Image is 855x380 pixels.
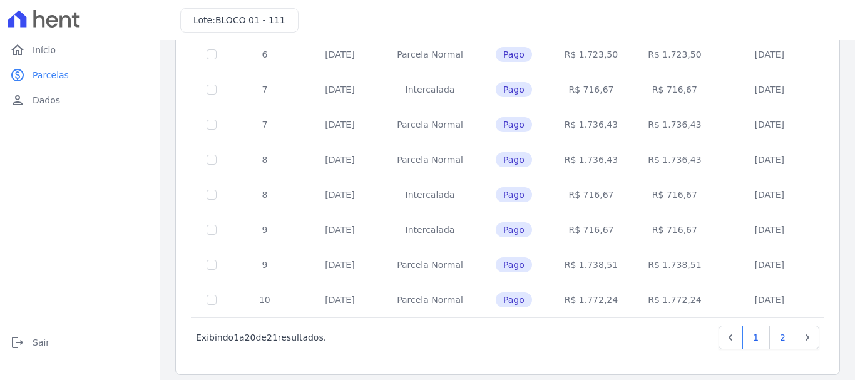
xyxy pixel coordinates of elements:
[550,247,633,282] td: R$ 1.738,51
[550,72,633,107] td: R$ 716,67
[5,63,155,88] a: paidParcelas
[633,107,716,142] td: R$ 1.736,43
[717,142,822,177] td: [DATE]
[33,44,56,56] span: Início
[717,212,822,247] td: [DATE]
[550,37,633,72] td: R$ 1.723,50
[207,190,217,200] input: Só é possível selecionar pagamentos em aberto
[298,177,382,212] td: [DATE]
[298,72,382,107] td: [DATE]
[207,49,217,59] input: Só é possível selecionar pagamentos em aberto
[717,72,822,107] td: [DATE]
[193,14,285,27] h3: Lote:
[207,155,217,165] input: Só é possível selecionar pagamentos em aberto
[232,247,298,282] td: 9
[496,117,532,132] span: Pago
[382,142,478,177] td: Parcela Normal
[5,330,155,355] a: logoutSair
[233,332,239,342] span: 1
[496,187,532,202] span: Pago
[382,282,478,317] td: Parcela Normal
[5,38,155,63] a: homeInício
[232,177,298,212] td: 8
[496,82,532,97] span: Pago
[717,107,822,142] td: [DATE]
[33,94,60,106] span: Dados
[550,142,633,177] td: R$ 1.736,43
[382,177,478,212] td: Intercalada
[207,260,217,270] input: Só é possível selecionar pagamentos em aberto
[769,326,796,349] a: 2
[298,107,382,142] td: [DATE]
[232,107,298,142] td: 7
[717,37,822,72] td: [DATE]
[207,225,217,235] input: Só é possível selecionar pagamentos em aberto
[207,85,217,95] input: Só é possível selecionar pagamentos em aberto
[10,68,25,83] i: paid
[717,247,822,282] td: [DATE]
[633,177,716,212] td: R$ 716,67
[496,257,532,272] span: Pago
[267,332,278,342] span: 21
[33,336,49,349] span: Sair
[633,142,716,177] td: R$ 1.736,43
[719,326,742,349] a: Previous
[10,93,25,108] i: person
[496,47,532,62] span: Pago
[298,142,382,177] td: [DATE]
[232,37,298,72] td: 6
[232,72,298,107] td: 7
[382,72,478,107] td: Intercalada
[550,212,633,247] td: R$ 716,67
[382,37,478,72] td: Parcela Normal
[382,212,478,247] td: Intercalada
[298,247,382,282] td: [DATE]
[245,332,256,342] span: 20
[232,142,298,177] td: 8
[796,326,819,349] a: Next
[382,247,478,282] td: Parcela Normal
[33,69,69,81] span: Parcelas
[550,107,633,142] td: R$ 1.736,43
[633,37,716,72] td: R$ 1.723,50
[717,282,822,317] td: [DATE]
[633,212,716,247] td: R$ 716,67
[196,331,326,344] p: Exibindo a de resultados.
[232,212,298,247] td: 9
[633,247,716,282] td: R$ 1.738,51
[207,295,217,305] input: Só é possível selecionar pagamentos em aberto
[382,107,478,142] td: Parcela Normal
[550,282,633,317] td: R$ 1.772,24
[496,292,532,307] span: Pago
[742,326,769,349] a: 1
[298,37,382,72] td: [DATE]
[207,120,217,130] input: Só é possível selecionar pagamentos em aberto
[232,282,298,317] td: 10
[633,72,716,107] td: R$ 716,67
[496,152,532,167] span: Pago
[633,282,716,317] td: R$ 1.772,24
[717,177,822,212] td: [DATE]
[10,43,25,58] i: home
[5,88,155,113] a: personDados
[10,335,25,350] i: logout
[496,222,532,237] span: Pago
[215,15,285,25] span: BLOCO 01 - 111
[298,282,382,317] td: [DATE]
[550,177,633,212] td: R$ 716,67
[298,212,382,247] td: [DATE]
